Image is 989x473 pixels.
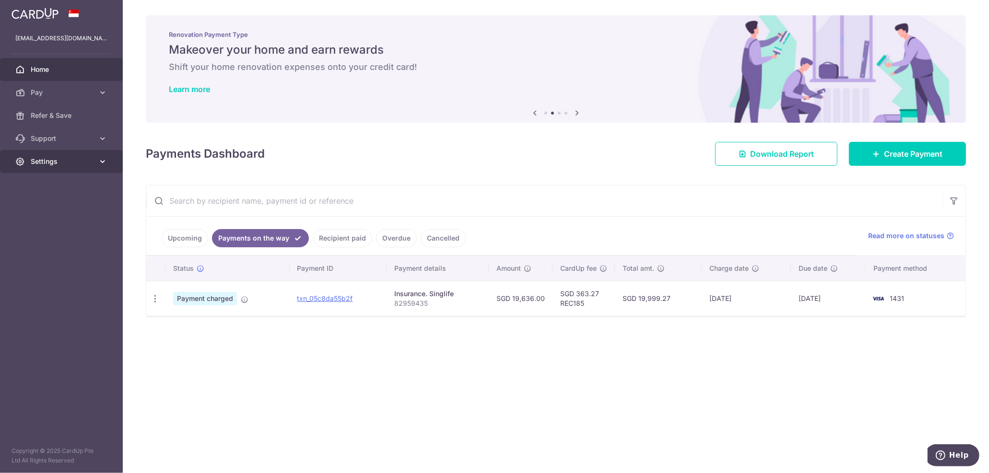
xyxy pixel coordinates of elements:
[421,229,466,247] a: Cancelled
[169,42,943,58] h5: Makeover your home and earn rewards
[146,185,942,216] input: Search by recipient name, payment id or reference
[868,231,944,241] span: Read more on statuses
[489,281,553,316] td: SGD 19,636.00
[866,256,965,281] th: Payment method
[15,34,107,43] p: [EMAIL_ADDRESS][DOMAIN_NAME]
[169,84,210,94] a: Learn more
[560,264,597,273] span: CardUp fee
[890,294,904,302] span: 1431
[162,229,208,247] a: Upcoming
[868,231,954,241] a: Read more on statuses
[173,292,237,305] span: Payment charged
[750,148,814,160] span: Download Report
[31,134,94,143] span: Support
[715,142,837,166] a: Download Report
[387,256,489,281] th: Payment details
[394,289,481,299] div: Insurance. Singlife
[297,294,353,302] a: txn_05c8da55b2f
[623,264,654,273] span: Total amt.
[169,31,943,38] p: Renovation Payment Type
[496,264,521,273] span: Amount
[12,8,59,19] img: CardUp
[869,293,888,304] img: Bank Card
[290,256,387,281] th: Payment ID
[31,88,94,97] span: Pay
[709,264,749,273] span: Charge date
[553,281,615,316] td: SGD 363.27 REC185
[146,145,265,162] h4: Payments Dashboard
[799,264,827,273] span: Due date
[31,65,94,74] span: Home
[376,229,417,247] a: Overdue
[928,444,979,468] iframe: Opens a widget where you can find more information
[173,264,194,273] span: Status
[394,299,481,308] p: 82959435
[884,148,942,160] span: Create Payment
[791,281,866,316] td: [DATE]
[31,111,94,120] span: Refer & Save
[146,15,966,123] img: Renovation banner
[702,281,791,316] td: [DATE]
[31,157,94,166] span: Settings
[313,229,372,247] a: Recipient paid
[849,142,966,166] a: Create Payment
[169,61,943,73] h6: Shift your home renovation expenses onto your credit card!
[615,281,702,316] td: SGD 19,999.27
[212,229,309,247] a: Payments on the way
